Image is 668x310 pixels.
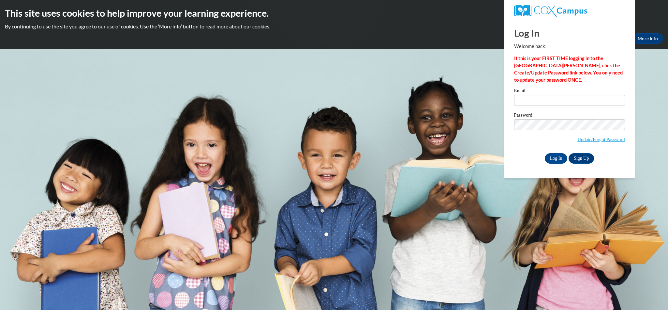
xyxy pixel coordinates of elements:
[514,26,625,40] h1: Log In
[514,43,625,50] p: Welcome back!
[514,113,625,119] label: Password
[514,88,625,95] label: Email
[545,153,568,164] input: Log In
[569,153,594,164] a: Sign Up
[514,5,587,17] img: COX Campus
[632,33,663,44] a: More Info
[577,137,625,142] a: Update/Forgot Password
[514,5,625,17] a: COX Campus
[5,23,663,30] p: By continuing to use the site you agree to our use of cookies. Use the ‘More info’ button to read...
[514,56,623,83] strong: If this is your FIRST TIME logging in to the [GEOGRAPHIC_DATA][PERSON_NAME], click the Create/Upd...
[5,7,663,20] h2: This site uses cookies to help improve your learning experience.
